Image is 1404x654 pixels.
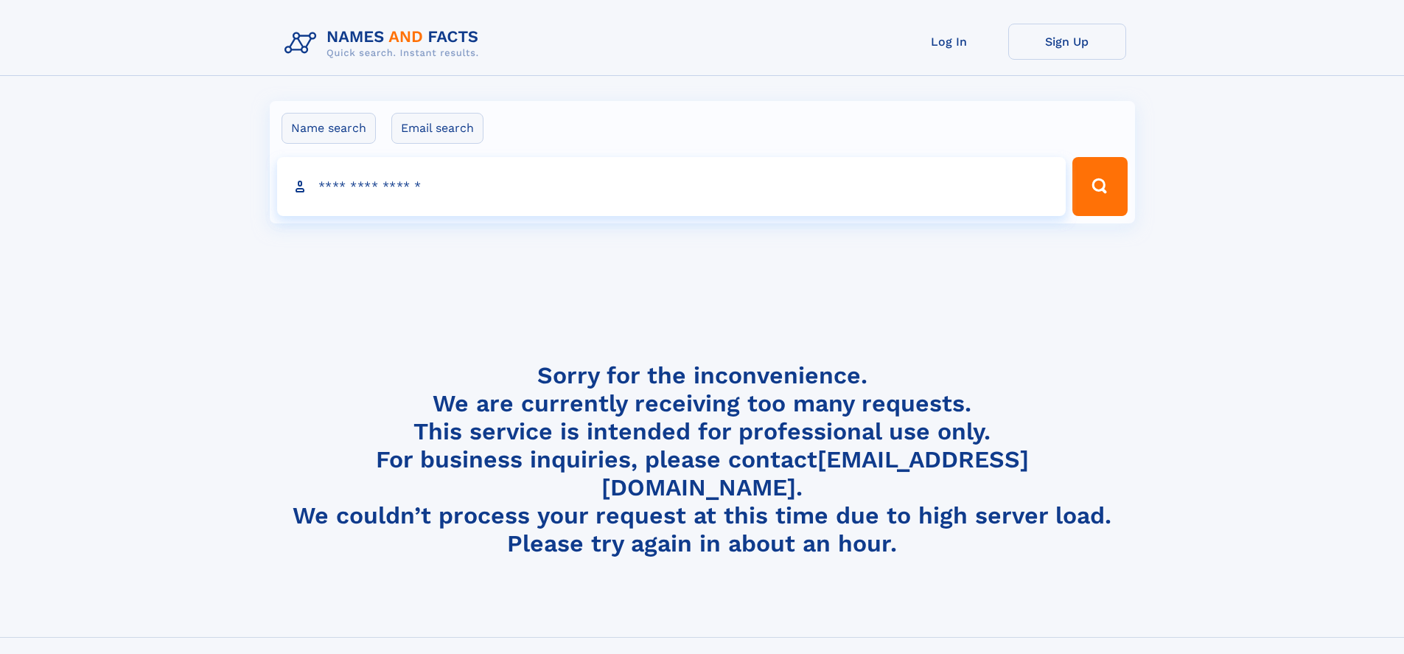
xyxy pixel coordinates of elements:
[282,113,376,144] label: Name search
[1008,24,1126,60] a: Sign Up
[277,157,1066,216] input: search input
[601,445,1029,501] a: [EMAIL_ADDRESS][DOMAIN_NAME]
[890,24,1008,60] a: Log In
[1072,157,1127,216] button: Search Button
[279,24,491,63] img: Logo Names and Facts
[279,361,1126,558] h4: Sorry for the inconvenience. We are currently receiving too many requests. This service is intend...
[391,113,483,144] label: Email search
